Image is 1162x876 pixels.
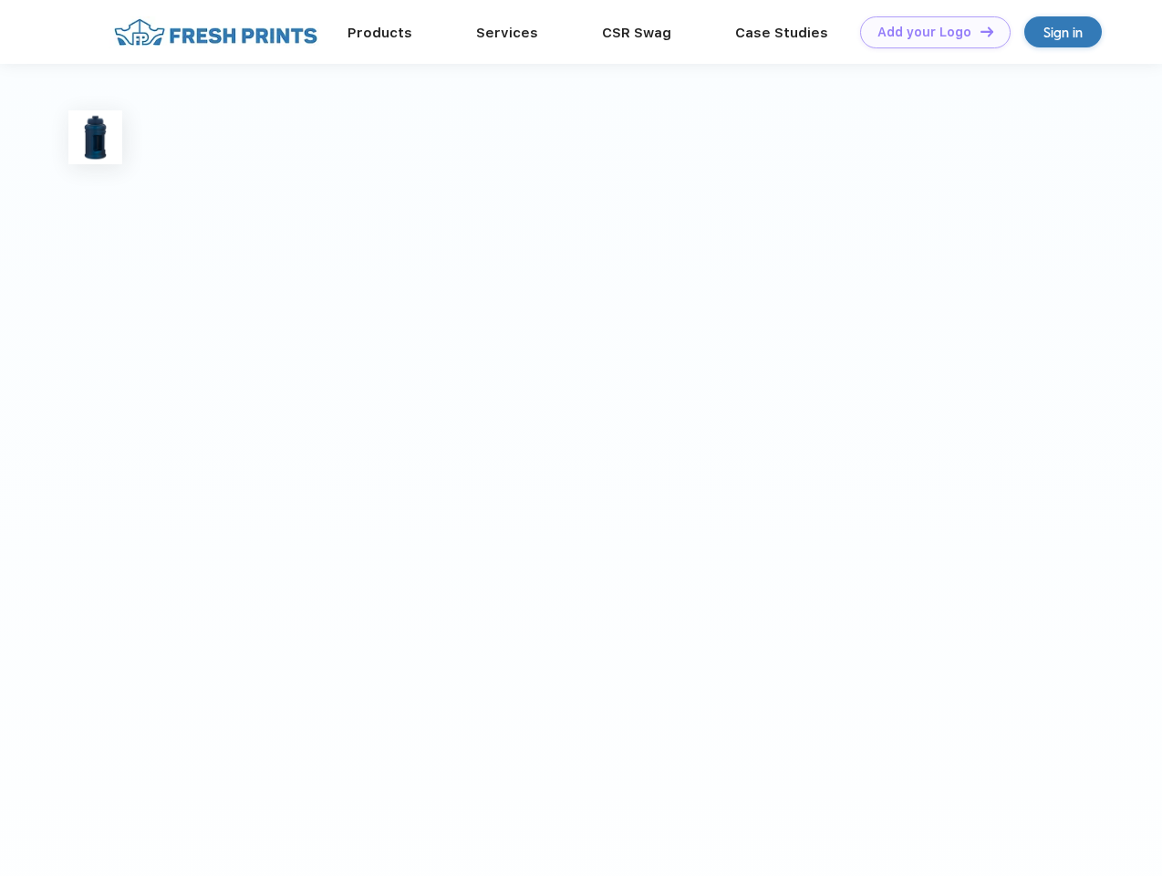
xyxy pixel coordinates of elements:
img: fo%20logo%202.webp [109,16,323,48]
div: Sign in [1043,22,1083,43]
a: Sign in [1024,16,1102,47]
div: Add your Logo [877,25,971,40]
img: DT [980,26,993,36]
a: Products [348,25,412,41]
img: func=resize&h=100 [68,110,122,164]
